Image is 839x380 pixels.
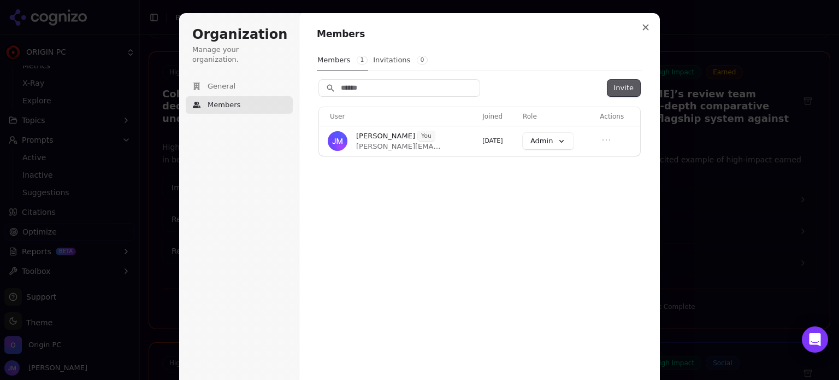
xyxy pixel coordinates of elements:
[356,131,415,141] span: [PERSON_NAME]
[317,28,642,41] h1: Members
[607,80,640,96] button: Invite
[418,131,435,141] span: You
[208,100,240,110] span: Members
[600,133,613,147] button: Open menu
[328,131,347,151] img: Jesse Mak
[186,96,293,114] button: Members
[595,107,640,126] th: Actions
[357,56,368,65] span: 1
[192,45,286,65] p: Manage your organization.
[192,26,286,44] h1: Organization
[186,78,293,95] button: General
[373,50,428,71] button: Invitations
[417,56,428,65] span: 0
[356,142,442,151] span: [PERSON_NAME][EMAIL_ADDRESS][DOMAIN_NAME]
[518,107,595,126] th: Role
[478,107,518,126] th: Joined
[319,80,480,96] input: Search
[319,107,478,126] th: User
[317,50,368,71] button: Members
[802,326,828,353] div: Open Intercom Messenger
[636,17,655,37] button: Close modal
[208,81,235,91] span: General
[523,133,574,149] button: Admin
[482,137,503,144] span: [DATE]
